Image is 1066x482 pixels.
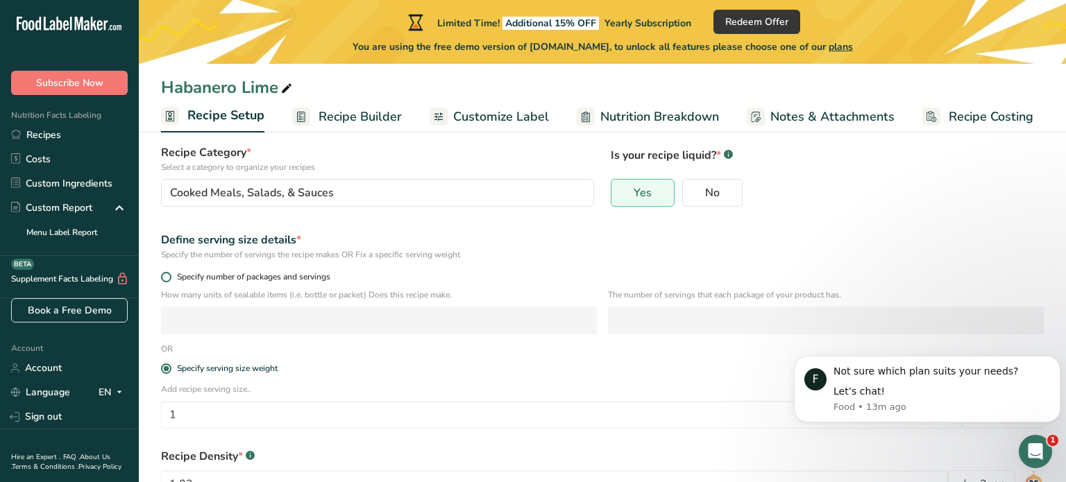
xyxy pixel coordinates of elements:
span: Yearly Subscription [604,17,691,30]
input: Type your serving size here [161,401,963,429]
iframe: Intercom notifications message [788,335,1066,445]
a: Customize Label [430,101,549,132]
span: Redeem Offer [725,15,788,29]
span: Recipe Setup [187,106,264,125]
span: 1 [1047,435,1058,446]
span: plans [829,40,853,53]
span: Specify number of packages and servings [171,272,330,282]
button: Subscribe Now [11,71,128,95]
p: Add recipe serving size.. [161,383,1044,395]
div: Habanero Lime [161,75,295,100]
div: Limited Time! [405,14,691,31]
span: Additional 15% OFF [502,17,599,30]
div: Specify the number of servings the recipe makes OR Fix a specific serving weight [161,248,1044,261]
div: Recipe Density [161,448,1044,465]
div: BETA [11,259,34,270]
span: Recipe Builder [319,107,402,126]
p: Is your recipe liquid? [611,144,1044,164]
p: How many units of sealable items (i.e. bottle or packet) Does this recipe make. [161,289,597,301]
a: Terms & Conditions . [12,462,78,472]
a: About Us . [11,452,110,472]
a: Privacy Policy [78,462,121,472]
span: You are using the free demo version of [DOMAIN_NAME], to unlock all features please choose one of... [353,40,853,54]
a: Book a Free Demo [11,298,128,322]
p: The number of servings that each package of your product has. [608,289,1044,301]
a: Hire an Expert . [11,452,60,462]
p: Select a category to organize your recipes [161,161,594,173]
a: Recipe Setup [161,100,264,133]
div: Specify serving size weight [177,363,278,374]
label: Recipe Category [161,144,594,173]
div: EN [99,384,128,401]
span: Customize Label [453,107,549,126]
a: Nutrition Breakdown [577,101,719,132]
div: Custom Report [11,200,92,215]
span: Yes [634,186,652,200]
button: Redeem Offer [713,10,800,34]
a: Recipe Costing [922,101,1033,132]
span: No [705,186,720,200]
span: Cooked Meals, Salads, & Sauces [170,184,334,201]
div: OR [153,343,181,355]
a: FAQ . [63,452,80,462]
span: Recipe Costing [949,107,1033,126]
a: Language [11,380,70,404]
span: Subscribe Now [36,76,103,90]
a: Recipe Builder [292,101,402,132]
a: Notes & Attachments [747,101,895,132]
span: Notes & Attachments [770,107,895,126]
iframe: Intercom live chat [1019,435,1052,468]
span: Nutrition Breakdown [600,107,719,126]
button: Cooked Meals, Salads, & Sauces [161,179,594,207]
div: Define serving size details [161,232,1044,248]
